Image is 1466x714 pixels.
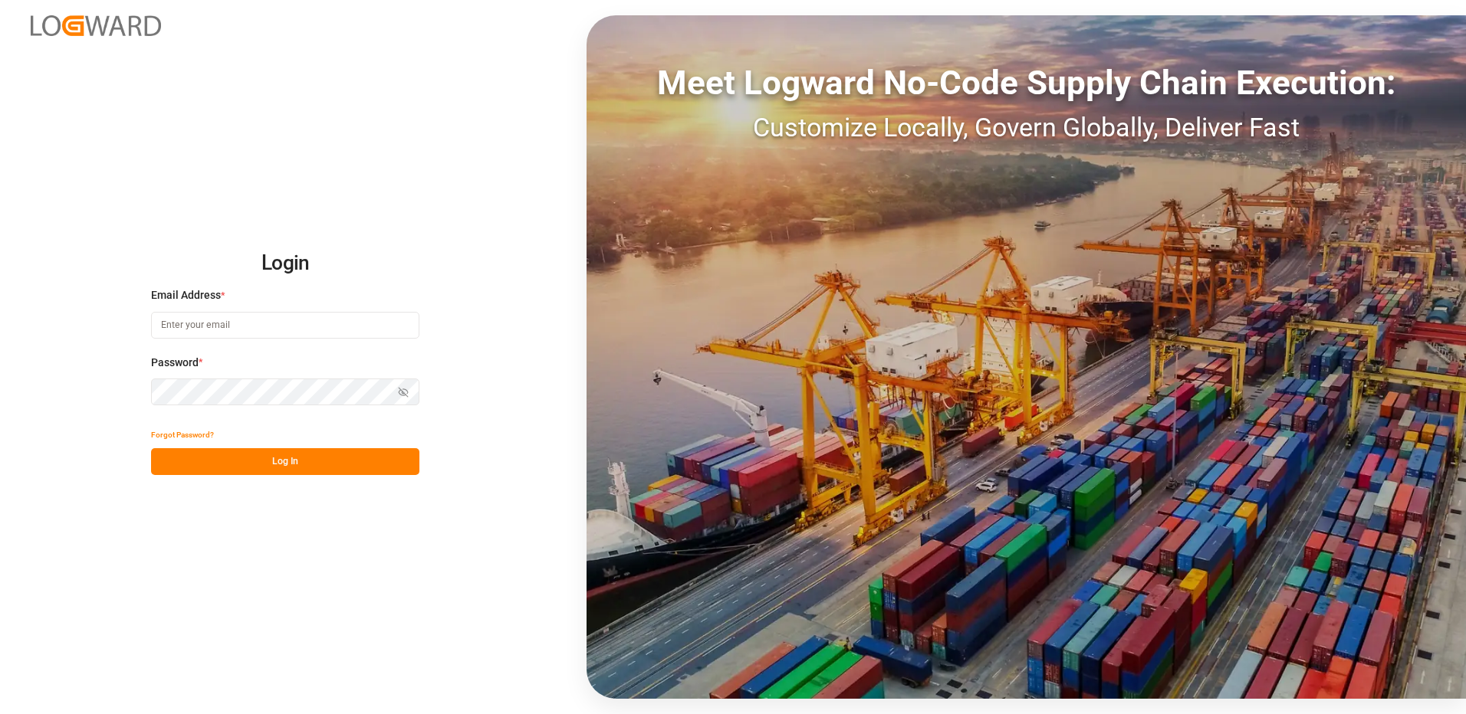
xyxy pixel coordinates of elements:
[151,448,419,475] button: Log In
[587,57,1466,108] div: Meet Logward No-Code Supply Chain Execution:
[151,355,199,371] span: Password
[151,421,214,448] button: Forgot Password?
[151,287,221,303] span: Email Address
[587,108,1466,147] div: Customize Locally, Govern Globally, Deliver Fast
[31,15,161,36] img: Logward_new_orange.png
[151,312,419,339] input: Enter your email
[151,239,419,288] h2: Login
